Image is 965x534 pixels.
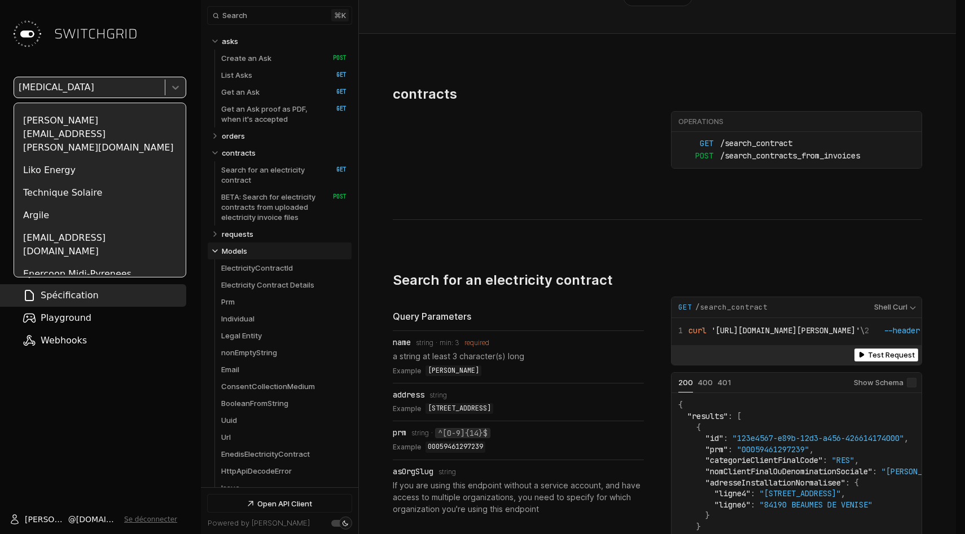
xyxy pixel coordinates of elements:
[221,104,321,124] p: Get an Ask proof as PDF, when it's accepted
[221,378,346,395] a: ConsentCollectionMedium
[751,500,755,510] span: :
[124,515,177,524] button: Se déconnecter
[221,67,346,83] a: List Asks GET
[221,50,346,67] a: Create an Ask POST
[221,395,346,412] a: BooleanFromString
[455,339,459,347] span: 3
[696,422,701,433] span: {
[393,479,644,515] p: If you are using this endpoint without a service account, and have access to multiple organizatio...
[16,227,183,263] div: [EMAIL_ADDRESS][DOMAIN_NAME]
[222,148,256,158] p: contracts
[705,455,823,465] span: "categorieClientFinalCode"
[393,310,644,323] div: Query Parameters
[687,411,728,421] span: "results"
[221,192,321,222] p: BETA: Search for electricity contracts from uploaded electricity invoice files
[342,520,349,527] div: Set light mode
[221,398,288,408] p: BooleanFromString
[324,54,346,62] span: POST
[208,495,352,512] a: Open API Client
[331,9,349,21] kbd: ⌘ k
[411,429,429,437] span: string
[221,412,346,429] a: Uuid
[737,411,742,421] span: [
[221,297,235,307] p: Prm
[426,365,481,377] code: [PERSON_NAME]
[695,302,767,312] span: /search_contract
[222,127,347,144] a: orders
[393,390,424,399] div: address
[678,138,915,150] a: GET/search_contract
[208,519,310,527] a: Powered by [PERSON_NAME]
[393,350,644,362] p: a string at least 3 character(s) long
[393,428,406,437] div: prm
[222,242,347,259] a: Models
[221,347,277,358] p: nonEmptyString
[854,455,859,465] span: ,
[728,411,732,421] span: :
[832,455,854,465] span: "RES"
[854,478,859,488] span: {
[720,150,860,162] span: /search_contracts_from_invoices
[720,138,792,150] span: /search_contract
[221,310,346,327] a: Individual
[904,433,909,443] span: ,
[221,83,346,100] a: Get an Ask GET
[68,514,76,525] span: @
[435,428,490,438] code: ^[0-9]{14}$
[16,204,183,227] div: Argile
[221,479,346,496] a: Issue
[872,466,877,476] span: :
[221,361,346,378] a: Email
[221,70,252,80] p: List Asks
[393,86,457,102] h2: contracts
[393,272,613,288] h3: Search for an electricity contract
[678,138,713,150] span: GET
[696,522,701,532] span: }
[678,150,915,162] a: POST/search_contracts_from_invoices
[324,105,346,113] span: GET
[426,442,485,453] code: 00059461297239
[688,325,707,336] span: curl
[222,144,347,161] a: contracts
[222,11,247,20] span: Search
[221,466,292,476] p: HttpApiDecodeError
[881,466,949,476] span: "[PERSON_NAME]"
[16,159,183,182] div: Liko Energy
[221,259,346,276] a: ElectricityContractId
[429,391,447,399] span: string
[25,514,68,525] span: [PERSON_NAME]
[222,226,347,242] a: requests
[324,166,346,174] span: GET
[714,500,751,510] span: "ligne6"
[728,444,732,454] span: :
[324,193,346,201] span: POST
[718,378,731,387] span: 401
[222,131,245,141] p: orders
[440,339,455,347] div: min:
[221,314,255,324] p: Individual
[760,488,841,498] span: "[STREET_ADDRESS]"
[201,28,358,487] nav: Table of contents for Api
[426,403,493,414] code: [STREET_ADDRESS]
[221,188,346,226] a: BETA: Search for electricity contracts from uploaded electricity invoice files POST
[393,338,411,347] div: name
[9,16,45,52] img: Switchgrid Logo
[678,400,683,410] span: {
[678,378,693,387] span: 200
[732,433,904,443] span: "123e4567-e89b-12d3-a456-426614174000"
[222,33,347,50] a: asks
[678,325,865,336] span: \
[438,468,456,476] span: string
[884,325,920,336] span: --header
[393,467,433,476] div: asOrgSlug
[221,415,237,425] p: Uuid
[54,25,138,43] span: SWITCHGRID
[221,263,293,273] p: ElectricityContractId
[221,445,346,462] a: EnedisElectricityContract
[16,182,183,204] div: Technique Solaire
[221,165,321,185] p: Search for an electricity contract
[705,478,845,488] span: "adresseInstallationNormalisee"
[222,36,238,46] p: asks
[416,339,433,347] span: string
[678,150,713,162] span: POST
